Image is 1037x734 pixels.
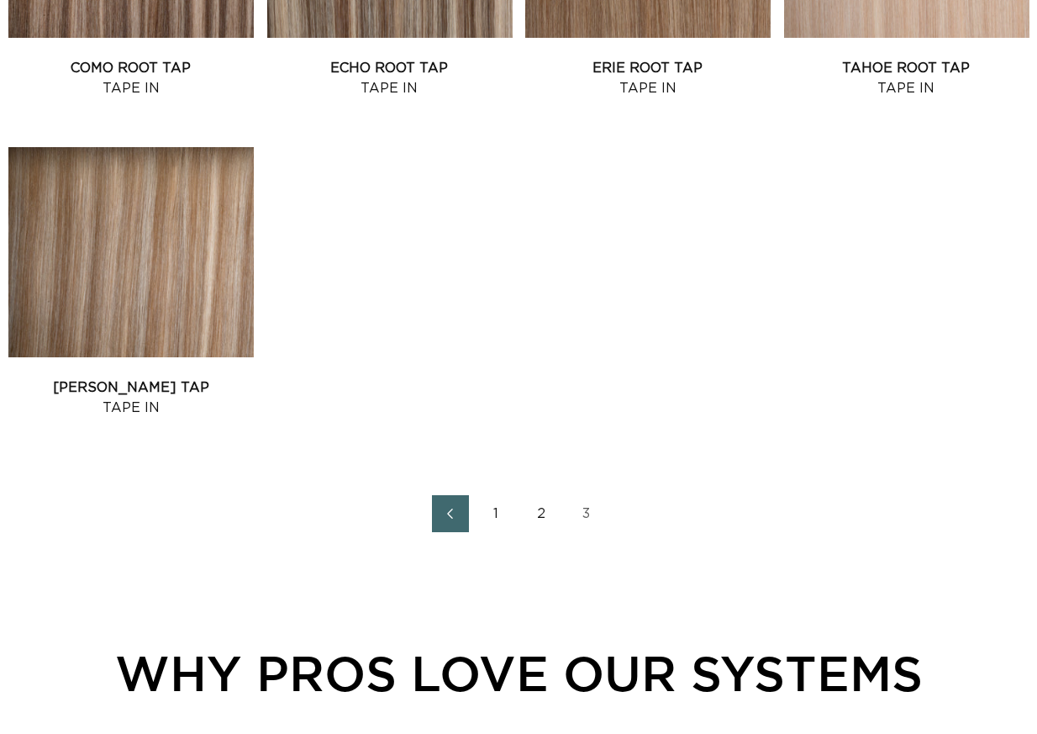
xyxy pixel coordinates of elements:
[267,58,513,98] a: Echo Root Tap Tape In
[8,495,1029,532] nav: Pagination
[432,495,469,532] a: Previous page
[477,495,514,532] a: Page 1
[568,495,605,532] a: Page 3
[523,495,560,532] a: Page 2
[784,58,1029,98] a: Tahoe Root Tap Tape In
[8,58,254,98] a: Como Root Tap Tape In
[8,378,254,418] a: [PERSON_NAME] Tap Tape In
[525,58,771,98] a: Erie Root Tap Tape In
[90,636,946,710] div: WHY PROS LOVE OUR SYSTEMS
